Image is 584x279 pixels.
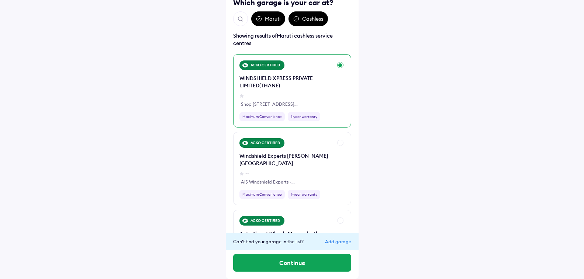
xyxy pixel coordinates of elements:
div: Shop [STREET_ADDRESS][PERSON_NAME][PERSON_NAME][PERSON_NAME] [241,101,331,108]
div: Cashless [288,11,328,26]
img: star-grey.svg [239,94,244,98]
button: Continue [233,254,351,272]
img: search.svg [237,16,244,22]
div: Maximum Convenience [239,190,285,199]
div: Maruti [251,11,285,26]
img: acko [242,140,248,146]
div: 1-year warranty [288,190,320,199]
div: ACKO CERTIFIED [239,138,285,148]
div: Showing results of Maruti cashless service centres [233,32,351,47]
img: acko [242,218,248,224]
div: Add garage [325,239,351,244]
div: Windshield Experts [PERSON_NAME][GEOGRAPHIC_DATA] [239,152,332,167]
div: 1-year warranty [288,112,320,121]
img: star-grey.svg [239,171,244,176]
div: AIS Windshield Experts - [GEOGRAPHIC_DATA], [PERSON_NAME], [GEOGRAPHIC_DATA], [GEOGRAPHIC_DATA] [... [241,179,331,185]
div: WINDSHIELD XPRESS PRIVATE LIMITED(THANE) [239,74,332,89]
div: Auto Planet Wheels Manpada Thane [239,230,328,237]
div: Maximum Convenience [239,112,285,121]
div: -- [245,93,249,99]
img: acko [242,62,248,68]
div: -- [245,170,249,177]
div: ACKO CERTIFIED [239,216,285,226]
span: Can’t find your garage in the list? [233,239,304,244]
div: ACKO CERTIFIED [239,60,285,70]
button: Open search [233,11,248,26]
